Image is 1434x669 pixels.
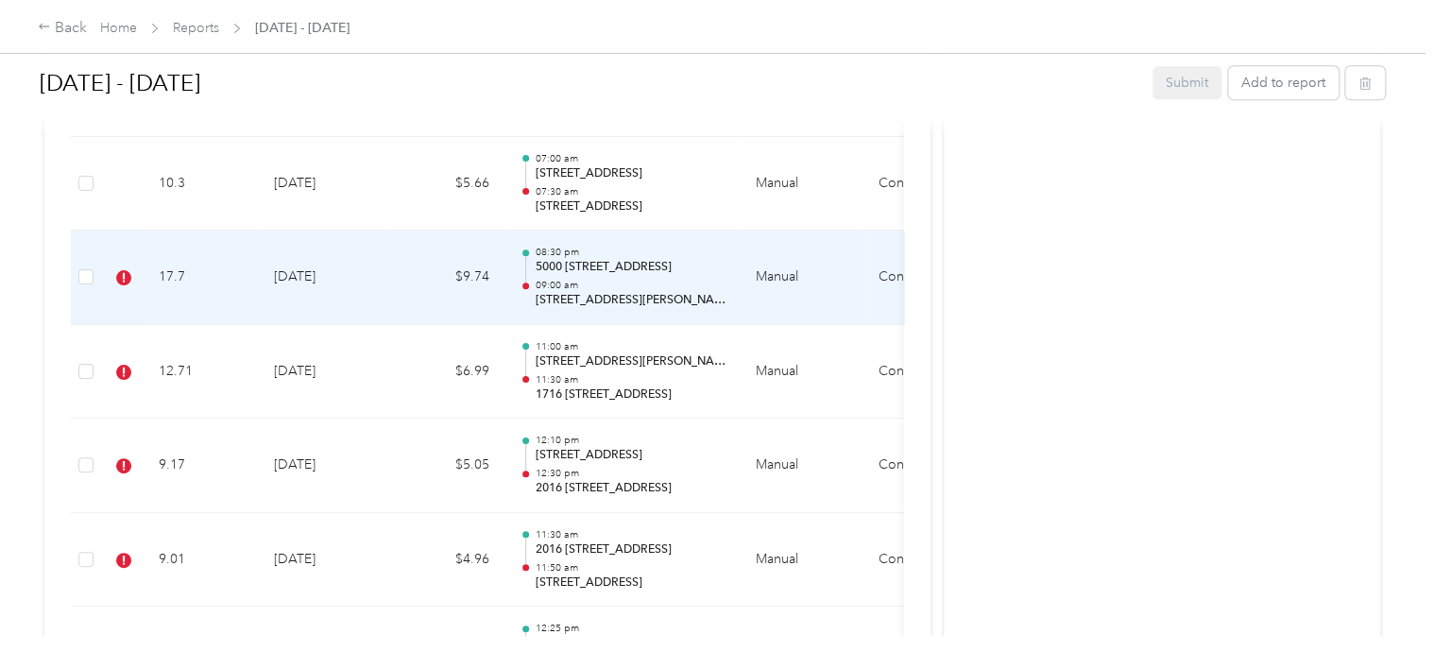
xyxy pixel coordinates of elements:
p: 11:30 am [535,373,726,386]
td: Connections For Families Society [863,137,1005,232]
p: 08:30 pm [535,246,726,259]
span: [DATE] - [DATE] [255,18,350,38]
p: [STREET_ADDRESS] [535,198,726,215]
button: Add to report [1228,66,1339,99]
td: 17.7 [144,231,259,325]
p: [STREET_ADDRESS] [535,575,726,592]
td: 9.17 [144,419,259,513]
iframe: Everlance-gr Chat Button Frame [1328,563,1434,669]
td: [DATE] [259,513,391,608]
h1: Aug 1 - 31, 2025 [40,60,1139,106]
td: Connections For Families Society [863,419,1005,513]
p: 07:00 am [535,152,726,165]
td: Manual [741,325,863,420]
td: [DATE] [259,137,391,232]
td: Connections For Families Society [863,513,1005,608]
td: [DATE] [259,325,391,420]
p: [STREET_ADDRESS][PERSON_NAME] [535,353,726,370]
td: $4.96 [391,513,504,608]
p: [STREET_ADDRESS][PERSON_NAME] [535,292,726,309]
td: [DATE] [259,231,391,325]
p: 11:30 am [535,528,726,541]
a: Home [100,20,137,36]
p: 5000 [STREET_ADDRESS] [535,259,726,276]
td: [DATE] [259,419,391,513]
p: 09:00 am [535,279,726,292]
td: 10.3 [144,137,259,232]
div: Back [38,17,87,40]
td: $9.74 [391,231,504,325]
p: 12:10 pm [535,434,726,447]
p: [STREET_ADDRESS] [535,165,726,182]
p: 11:00 am [535,340,726,353]
td: 12.71 [144,325,259,420]
p: 07:30 am [535,185,726,198]
td: $6.99 [391,325,504,420]
a: Reports [173,20,219,36]
td: 9.01 [144,513,259,608]
p: [STREET_ADDRESS] [535,635,726,652]
td: $5.05 [391,419,504,513]
td: Manual [741,513,863,608]
p: [STREET_ADDRESS] [535,447,726,464]
p: 12:30 pm [535,467,726,480]
td: Connections For Families Society [863,325,1005,420]
td: Manual [741,231,863,325]
td: Manual [741,137,863,232]
p: 2016 [STREET_ADDRESS] [535,541,726,558]
p: 12:25 pm [535,622,726,635]
td: Manual [741,419,863,513]
td: Connections For Families Society [863,231,1005,325]
p: 2016 [STREET_ADDRESS] [535,480,726,497]
p: 11:50 am [535,561,726,575]
td: $5.66 [391,137,504,232]
p: 1716 [STREET_ADDRESS] [535,386,726,403]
